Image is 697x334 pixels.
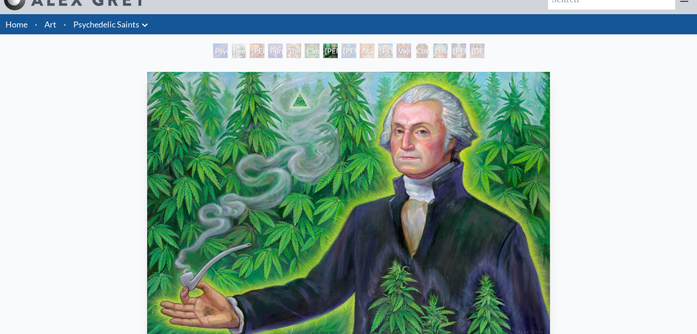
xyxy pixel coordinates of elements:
div: [PERSON_NAME][US_STATE] - Hemp Farmer [323,43,338,58]
div: St. [PERSON_NAME] & The LSD Revelation Revolution [360,43,374,58]
div: Vajra Guru [396,43,411,58]
li: · [60,14,70,34]
li: · [31,14,41,34]
div: Cannabacchus [305,43,319,58]
div: Beethoven [231,43,246,58]
div: [PERSON_NAME] & the New Eleusis [341,43,356,58]
div: [PERSON_NAME] M.D., Cartographer of Consciousness [250,43,264,58]
div: Dalai Lama [433,43,448,58]
div: [PERSON_NAME] [451,43,466,58]
div: [PERSON_NAME] [378,43,393,58]
a: Psychedelic Saints [73,18,139,31]
div: Cosmic [DEMOGRAPHIC_DATA] [415,43,429,58]
div: [DEMOGRAPHIC_DATA] [470,43,484,58]
a: Home [5,19,27,29]
div: The Shulgins and their Alchemical Angels [286,43,301,58]
div: Purple [DEMOGRAPHIC_DATA] [268,43,283,58]
a: Art [44,18,56,31]
div: Psychedelic Healing [213,43,228,58]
